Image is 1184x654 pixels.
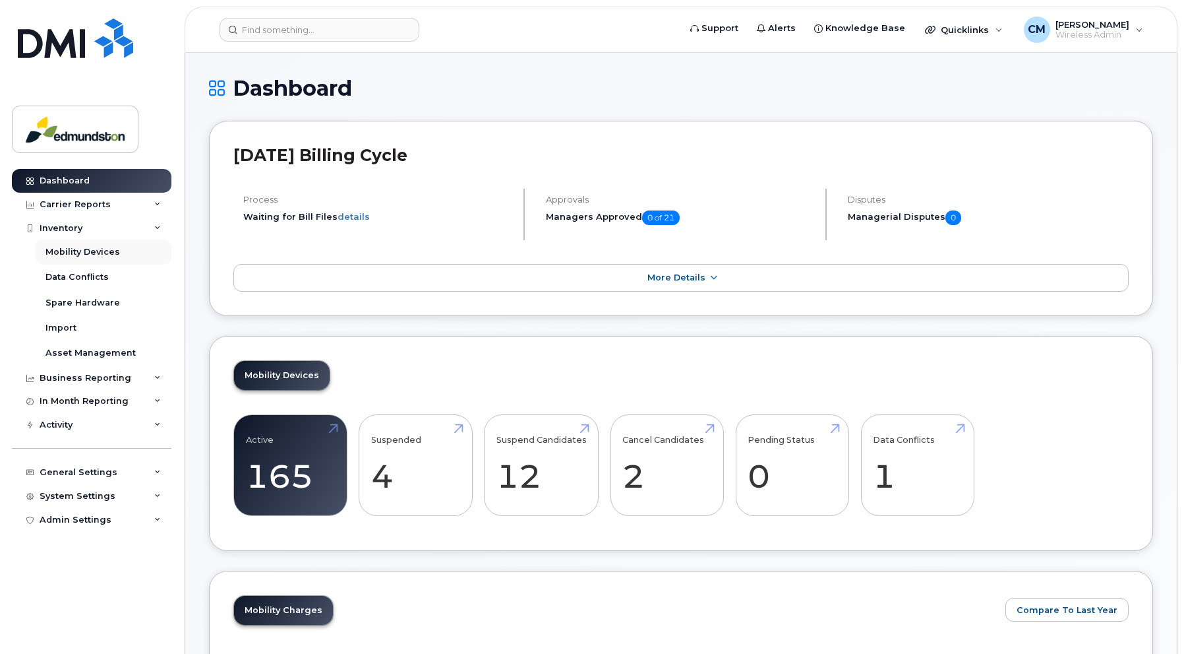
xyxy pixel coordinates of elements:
a: Cancel Candidates 2 [622,422,711,509]
a: Mobility Charges [234,596,333,625]
a: Suspended 4 [371,422,460,509]
span: 0 [945,211,961,225]
a: Data Conflicts 1 [873,422,962,509]
span: 0 of 21 [642,211,680,225]
h5: Managers Approved [546,211,815,225]
h4: Approvals [546,195,815,205]
h4: Process [243,195,512,205]
a: Pending Status 0 [748,422,837,509]
h2: [DATE] Billing Cycle [233,145,1129,165]
a: details [338,211,370,222]
a: Active 165 [246,422,335,509]
a: Suspend Candidates 12 [496,422,587,509]
h1: Dashboard [209,77,1153,100]
button: Compare To Last Year [1005,598,1129,622]
span: Compare To Last Year [1017,604,1117,616]
a: Mobility Devices [234,361,330,390]
h5: Managerial Disputes [848,211,1129,225]
h4: Disputes [848,195,1129,205]
li: Waiting for Bill Files [243,211,512,223]
span: More Details [647,273,705,282]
